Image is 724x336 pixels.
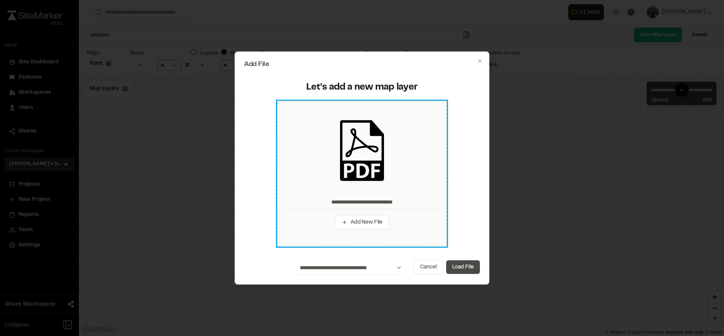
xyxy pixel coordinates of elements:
[277,101,447,247] div: Add New File
[244,61,480,68] h2: Add File
[446,260,480,274] button: Load File
[414,260,443,274] button: Cancel
[335,215,389,229] button: Add New File
[332,120,392,181] img: pdf_black_icon.png
[249,81,475,93] div: Let's add a new map layer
